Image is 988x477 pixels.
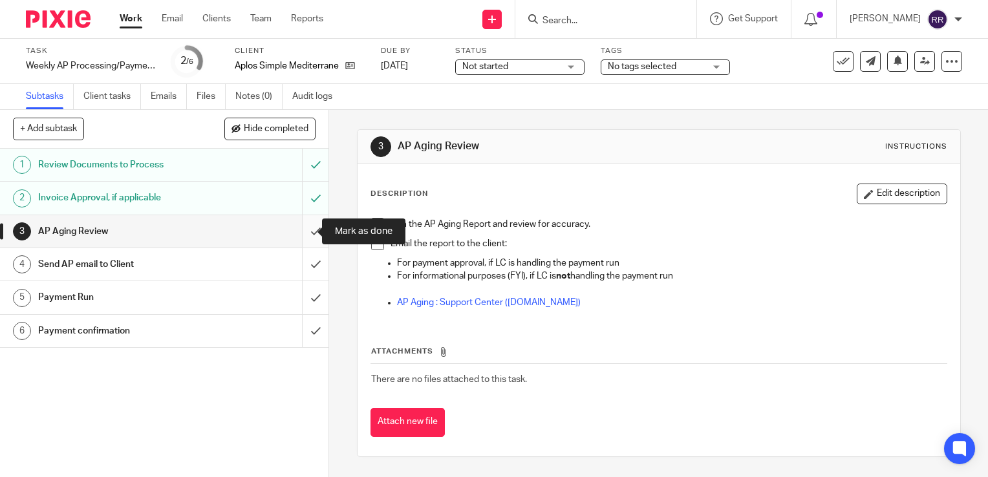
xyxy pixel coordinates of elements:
div: Weekly AP Processing/Payment [26,59,155,72]
span: No tags selected [608,62,676,71]
label: Tags [601,46,730,56]
button: Edit description [857,184,947,204]
div: 6 [13,322,31,340]
h1: Review Documents to Process [38,155,206,175]
div: 2 [180,54,193,69]
h1: Invoice Approval, if applicable [38,188,206,207]
p: Email the report to the client: [391,237,947,250]
div: 3 [13,222,31,240]
h1: Payment Run [38,288,206,307]
button: Attach new file [370,408,445,437]
div: 3 [370,136,391,157]
img: svg%3E [927,9,948,30]
h1: AP Aging Review [398,140,686,153]
p: Aplos Simple Mediterranean [235,59,339,72]
img: Pixie [26,10,91,28]
a: Team [250,12,272,25]
span: Get Support [728,14,778,23]
button: Hide completed [224,118,316,140]
small: /6 [186,58,193,65]
a: AP Aging : Support Center ([DOMAIN_NAME]) [397,298,581,307]
div: 2 [13,189,31,207]
a: Client tasks [83,84,141,109]
p: Run the AP Aging Report and review for accuracy. [391,218,947,231]
div: 5 [13,289,31,307]
p: [PERSON_NAME] [850,12,921,25]
label: Status [455,46,585,56]
h1: Payment confirmation [38,321,206,341]
div: Instructions [885,142,947,152]
div: 1 [13,156,31,174]
label: Task [26,46,155,56]
p: For payment approval, if LC is handling the payment run [397,257,947,270]
a: Email [162,12,183,25]
label: Due by [381,46,439,56]
a: Subtasks [26,84,74,109]
label: Client [235,46,365,56]
button: + Add subtask [13,118,84,140]
a: Files [197,84,226,109]
p: Description [370,189,428,199]
a: Clients [202,12,231,25]
span: Not started [462,62,508,71]
p: For informational purposes (FYI), if LC is handling the payment run [397,270,947,282]
div: 4 [13,255,31,273]
span: Attachments [371,348,433,355]
a: Work [120,12,142,25]
span: There are no files attached to this task. [371,375,527,384]
a: Reports [291,12,323,25]
input: Search [541,16,658,27]
a: Emails [151,84,187,109]
a: Audit logs [292,84,342,109]
h1: AP Aging Review [38,222,206,241]
h1: Send AP email to Client [38,255,206,274]
span: Hide completed [244,124,308,134]
strong: not [556,271,570,281]
a: Notes (0) [235,84,283,109]
span: [DATE] [381,61,408,70]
